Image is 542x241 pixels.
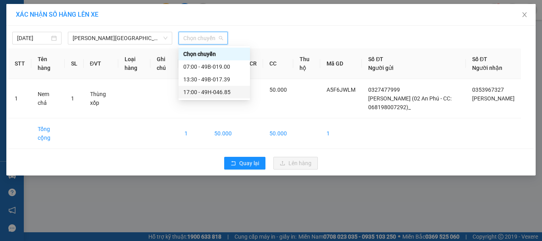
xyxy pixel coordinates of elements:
span: A5F6JWLM [327,87,356,93]
span: Số ĐT [472,56,487,62]
div: [PERSON_NAME] [76,26,156,35]
div: 07:00 - 49B-019.00 [183,62,245,71]
input: 14/10/2025 [17,34,50,42]
div: 0327477999 [7,54,70,66]
div: Chọn chuyến [183,50,245,58]
span: rollback [231,160,236,167]
button: uploadLên hàng [273,157,318,170]
td: Thùng xốp [84,79,118,118]
span: close [521,12,528,18]
span: [PERSON_NAME] [472,95,515,102]
div: Bến Xe Đức Long [7,7,70,26]
span: Người nhận [472,65,502,71]
span: Nhận: [76,8,95,16]
span: 1 [71,95,74,102]
th: CC [263,48,293,79]
th: Tên hàng [31,48,65,79]
button: rollbackQuay lại [224,157,265,170]
div: 0353967327 [76,35,156,46]
td: 1 [178,118,208,149]
td: 50.000 [263,118,293,149]
td: Tổng cộng [31,118,65,149]
span: Chọn chuyến [183,32,223,44]
td: 1 [320,118,362,149]
span: Gia Lai - Đà Lạt [73,32,167,44]
div: 13:30 - 49B-017.39 [183,75,245,84]
div: [PERSON_NAME] (02 An Phú - CC: 068198007292)_ [7,26,70,54]
th: STT [8,48,31,79]
td: Nem chả [31,79,65,118]
th: Mã GD [320,48,362,79]
span: 50.000 [269,87,287,93]
th: SL [65,48,84,79]
th: Thu hộ [293,48,321,79]
span: Người gửi [368,65,394,71]
span: [PERSON_NAME] (02 An Phú - CC: 068198007292)_ [368,95,452,110]
div: 17:00 - 49H-046.85 [183,88,245,96]
td: 50.000 [208,118,243,149]
th: Tổng SL [178,48,208,79]
span: 0353967327 [472,87,504,93]
span: XÁC NHẬN SỐ HÀNG LÊN XE [16,11,98,18]
th: CR [243,48,263,79]
th: Loại hàng [118,48,151,79]
span: Quay lại [239,159,259,168]
td: 1 [8,79,31,118]
span: Gửi: [7,8,19,16]
div: VP [GEOGRAPHIC_DATA] [76,7,156,26]
button: Close [513,4,536,26]
div: Chọn chuyến [179,48,250,60]
span: down [163,36,168,40]
th: Ghi chú [150,48,178,79]
span: Số ĐT [368,56,383,62]
th: ĐVT [84,48,118,79]
span: 0327477999 [368,87,400,93]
